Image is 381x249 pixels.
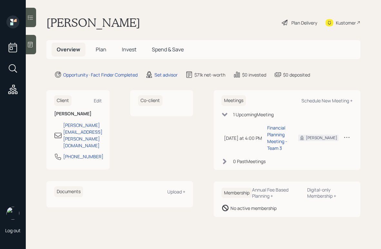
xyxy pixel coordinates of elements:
[301,98,353,104] div: Schedule New Meeting +
[152,46,184,53] span: Spend & Save
[221,188,252,198] h6: Membership
[122,46,136,53] span: Invest
[5,227,21,233] div: Log out
[230,205,277,212] div: No active membership
[306,135,337,141] div: [PERSON_NAME]
[194,71,225,78] div: $71k net-worth
[54,95,72,106] h6: Client
[63,122,103,149] div: [PERSON_NAME][EMAIL_ADDRESS][PERSON_NAME][DOMAIN_NAME]
[94,98,102,104] div: Edit
[54,186,83,197] h6: Documents
[221,95,246,106] h6: Meetings
[167,189,185,195] div: Upload +
[138,95,162,106] h6: Co-client
[233,158,266,165] div: 0 Past Meeting s
[307,187,353,199] div: Digital-only Membership +
[336,19,356,26] div: Kustomer
[46,16,140,30] h1: [PERSON_NAME]
[63,71,138,78] div: Opportunity · Fact Finder Completed
[252,187,302,199] div: Annual Fee Based Planning +
[242,71,266,78] div: $0 invested
[267,124,288,151] div: Financial Planning Meeting - Team 3
[63,153,103,160] div: [PHONE_NUMBER]
[57,46,80,53] span: Overview
[54,111,102,117] h6: [PERSON_NAME]
[233,111,274,118] div: 1 Upcoming Meeting
[283,71,310,78] div: $0 deposited
[224,135,262,141] div: [DATE] at 4:00 PM
[6,207,19,220] img: aleksandra-headshot.png
[291,19,317,26] div: Plan Delivery
[154,71,178,78] div: Set advisor
[96,46,106,53] span: Plan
